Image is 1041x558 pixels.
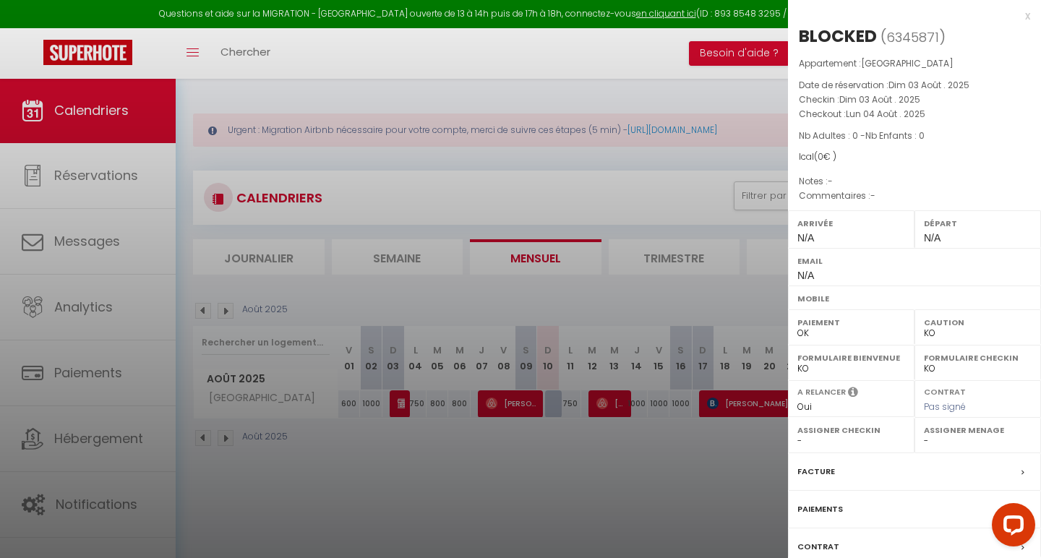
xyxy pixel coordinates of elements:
span: Pas signé [924,400,966,413]
span: 0 [818,150,823,163]
label: Assigner Menage [924,423,1032,437]
p: Date de réservation : [799,78,1030,93]
span: ( € ) [814,150,836,163]
span: [GEOGRAPHIC_DATA] [861,57,954,69]
label: Contrat [924,386,966,395]
p: Checkin : [799,93,1030,107]
span: N/A [924,232,941,244]
span: N/A [797,270,814,281]
p: Appartement : [799,56,1030,71]
label: Arrivée [797,216,905,231]
label: Caution [924,315,1032,330]
label: Contrat [797,539,839,554]
label: Mobile [797,291,1032,306]
span: N/A [797,232,814,244]
span: Dim 03 Août . 2025 [888,79,969,91]
span: - [870,189,875,202]
label: Formulaire Checkin [924,351,1032,365]
span: - [828,175,833,187]
label: Paiement [797,315,905,330]
div: x [788,7,1030,25]
label: Paiements [797,502,843,517]
div: BLOCKED [799,25,877,48]
span: Lun 04 Août . 2025 [846,108,925,120]
span: Dim 03 Août . 2025 [839,93,920,106]
div: Ical [799,150,1030,164]
span: ( ) [881,27,946,47]
span: Nb Adultes : 0 - [799,129,925,142]
label: Assigner Checkin [797,423,905,437]
label: Formulaire Bienvenue [797,351,905,365]
p: Notes : [799,174,1030,189]
label: Facture [797,464,835,479]
label: Email [797,254,1032,268]
span: Nb Enfants : 0 [865,129,925,142]
label: A relancer [797,386,846,398]
span: 6345871 [886,28,939,46]
p: Commentaires : [799,189,1030,203]
i: Sélectionner OUI si vous souhaiter envoyer les séquences de messages post-checkout [848,386,858,402]
p: Checkout : [799,107,1030,121]
iframe: LiveChat chat widget [980,497,1041,558]
label: Départ [924,216,1032,231]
